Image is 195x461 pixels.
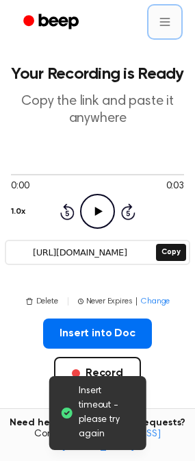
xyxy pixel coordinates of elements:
[79,384,135,442] span: Insert timeout - please try again
[11,66,184,82] h1: Your Recording is Ready
[156,244,185,261] button: Copy
[14,9,91,36] a: Beep
[25,295,58,308] button: Delete
[11,200,25,223] button: 1.0x
[148,5,181,38] button: Open menu
[43,319,152,349] button: Insert into Doc
[11,179,29,194] span: 0:00
[141,295,170,308] span: Change
[11,93,184,127] p: Copy the link and paste it anywhere
[8,429,187,453] span: Contact us
[62,429,161,451] a: [EMAIL_ADDRESS][DOMAIN_NAME]
[54,357,141,390] button: Record
[166,179,184,194] span: 0:03
[78,295,170,308] button: Never Expires|Change
[135,295,138,308] span: |
[66,295,70,308] span: |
